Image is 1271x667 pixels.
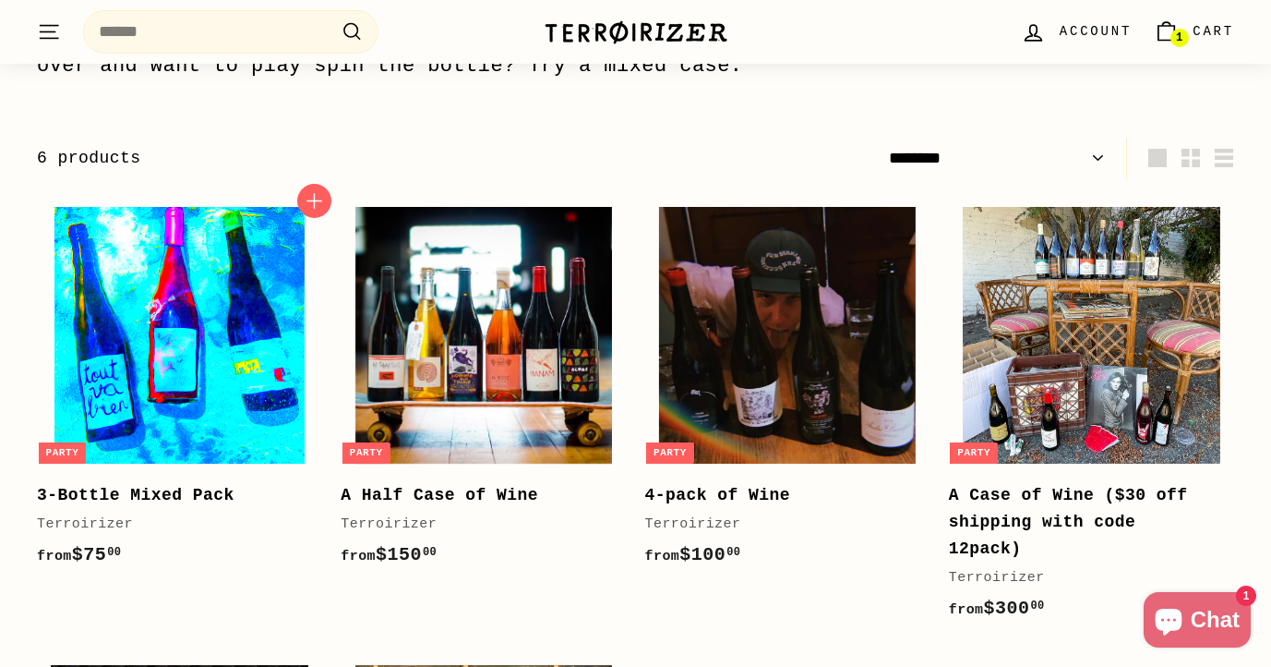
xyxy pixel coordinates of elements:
[37,549,72,564] span: from
[645,514,912,536] div: Terroirizer
[949,598,1045,619] span: $300
[37,145,636,172] div: 6 products
[645,544,741,565] span: $100
[39,443,87,464] div: Party
[949,602,984,618] span: from
[37,193,322,589] a: Party 3-Bottle Mixed Pack Terroirizer
[1143,5,1245,59] a: Cart
[949,486,1188,558] b: A Case of Wine ($30 off shipping with code 12pack)
[341,486,538,504] b: A Half Case of Wine
[645,193,930,589] a: Party 4-pack of Wine Terroirizer
[646,443,694,464] div: Party
[949,193,1234,642] a: Party A Case of Wine ($30 off shipping with code 12pack) Terroirizer
[1138,592,1256,652] inbox-online-store-chat: Shopify online store chat
[107,546,121,559] sup: 00
[1030,600,1044,612] sup: 00
[1010,5,1143,59] a: Account
[1176,31,1182,44] span: 1
[37,544,121,565] span: $75
[341,514,607,536] div: Terroirizer
[950,443,998,464] div: Party
[645,486,791,504] b: 4-pack of Wine
[726,546,740,559] sup: 00
[1060,21,1132,42] span: Account
[341,549,376,564] span: from
[341,193,626,589] a: Party A Half Case of Wine Terroirizer
[342,443,390,464] div: Party
[37,486,234,504] b: 3-Bottle Mixed Pack
[37,514,304,536] div: Terroirizer
[645,549,680,564] span: from
[949,567,1216,589] div: Terroirizer
[341,544,437,565] span: $150
[423,546,437,559] sup: 00
[1193,21,1234,42] span: Cart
